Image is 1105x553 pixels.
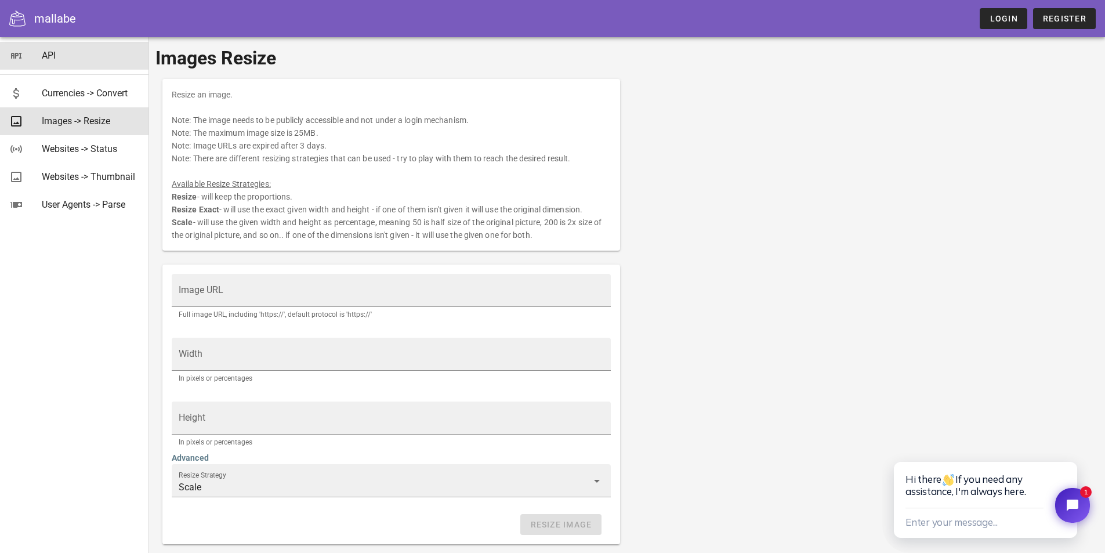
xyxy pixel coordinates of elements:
div: mallabe [34,10,76,27]
div: Websites -> Status [42,143,139,154]
div: Images -> Resize [42,115,139,126]
label: Resize Strategy [179,471,226,480]
div: In pixels or percentages [179,439,604,446]
h4: Advanced [172,451,611,464]
div: Websites -> Thumbnail [42,171,139,182]
u: Available Resize Strategies: [172,179,271,189]
div: User Agents -> Parse [42,199,139,210]
div: Currencies -> Convert [42,88,139,99]
b: Resize [172,192,197,201]
h1: Images Resize [155,44,1098,72]
div: API [42,50,139,61]
b: Resize Exact [172,205,219,214]
iframe: Tidio Chat [882,425,1105,553]
b: Scale [172,218,193,227]
div: Resize an image. Note: The image needs to be publicly accessible and not under a login mechanism.... [162,79,620,251]
div: Full image URL, including 'https://', default protocol is 'https://' [179,311,604,318]
a: Login [980,8,1027,29]
span: Register [1042,14,1086,23]
span: Login [989,14,1017,23]
a: Register [1033,8,1096,29]
div: In pixels or percentages [179,375,604,382]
